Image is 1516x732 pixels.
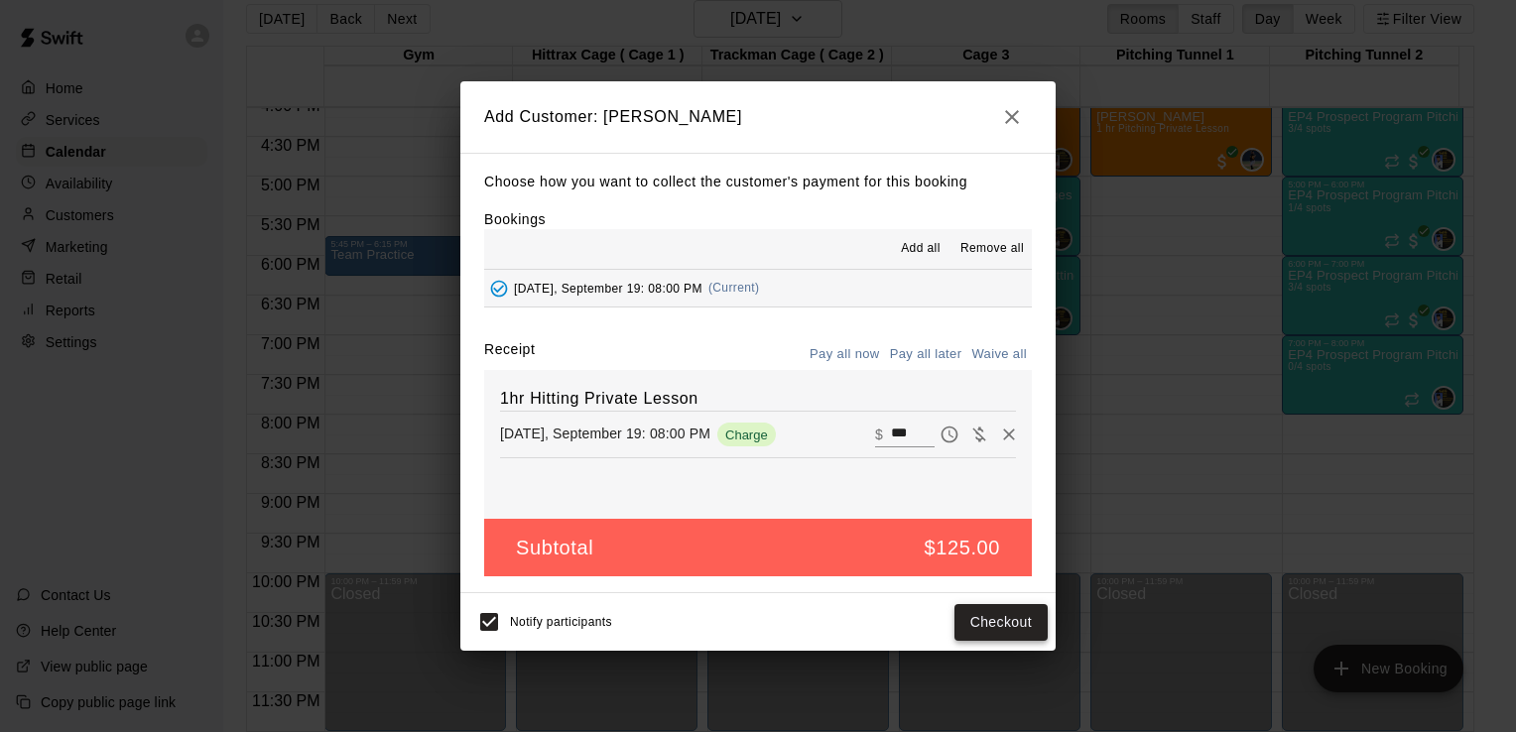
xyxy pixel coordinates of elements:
button: Pay all later [885,339,967,370]
h5: Subtotal [516,535,593,561]
span: Add all [901,239,941,259]
button: Waive all [966,339,1032,370]
button: Remove all [952,233,1032,265]
label: Bookings [484,211,546,227]
span: Waive payment [964,425,994,441]
span: [DATE], September 19: 08:00 PM [514,281,702,295]
p: [DATE], September 19: 08:00 PM [500,424,710,443]
button: Added - Collect Payment [484,274,514,304]
span: (Current) [708,281,760,295]
h2: Add Customer: [PERSON_NAME] [460,81,1056,153]
h6: 1hr Hitting Private Lesson [500,386,1016,412]
p: Choose how you want to collect the customer's payment for this booking [484,170,1032,194]
span: Pay later [935,425,964,441]
h5: $125.00 [925,535,1001,561]
span: Remove all [960,239,1024,259]
p: $ [875,425,883,444]
button: Pay all now [805,339,885,370]
button: Remove [994,420,1024,449]
span: Notify participants [510,616,612,630]
button: Added - Collect Payment[DATE], September 19: 08:00 PM(Current) [484,270,1032,306]
label: Receipt [484,339,535,370]
span: Charge [717,427,776,442]
button: Add all [889,233,952,265]
button: Checkout [954,604,1048,641]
